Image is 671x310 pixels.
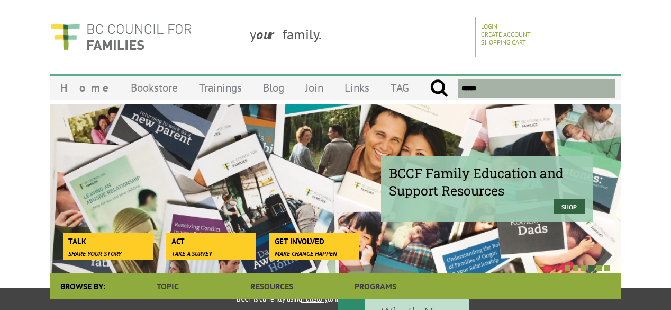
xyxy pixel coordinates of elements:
a: Talk Share your story [63,233,151,248]
a: Trainings [188,75,252,100]
a: Programs [324,273,428,299]
a: Shopping Cart [481,38,526,46]
img: BC Council for FAMILIES [50,17,193,57]
a: Bookstore [120,75,188,100]
a: Login [481,22,497,30]
a: Join [295,75,334,100]
span: BCCF Family Education and Support Resources [389,164,585,199]
span: Take a survey [171,250,212,258]
input: Submit [430,79,448,98]
a: Act Take a survey [166,233,255,248]
a: Blog [252,75,295,100]
a: TAG [380,75,420,100]
span: Make change happen [275,250,337,258]
a: Topic [116,273,220,299]
a: Create Account [481,30,531,38]
a: Shop [554,199,585,214]
span: Get Involved [275,236,352,247]
strong: our [256,25,283,43]
a: Links [334,75,380,100]
span: Share your story [68,250,122,258]
a: Resources [220,273,323,299]
a: Home [50,75,120,100]
a: Get Involved Make change happen [269,233,358,248]
div: y family. [241,17,476,57]
span: Talk [68,236,146,247]
span: Act [171,236,249,247]
div: Browse By: [50,273,116,299]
